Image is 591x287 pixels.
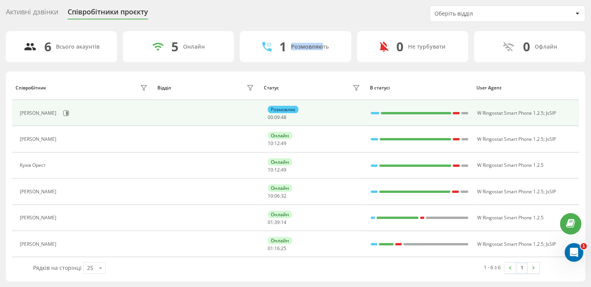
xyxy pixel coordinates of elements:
div: Кузів Орест [20,163,48,168]
span: W Ringostat Smart Phone 1.2.5 [477,136,543,142]
span: W Ringostat Smart Phone 1.2.5 [477,110,543,116]
span: 01 [268,219,273,226]
div: : : [268,167,286,173]
div: Розмовляє [268,106,298,113]
span: 25 [281,245,286,252]
div: Онлайн [268,132,292,139]
div: 25 [87,264,93,272]
div: Онлайн [268,158,292,166]
span: 39 [274,219,280,226]
span: W Ringostat Smart Phone 1.2.5 [477,188,543,195]
a: 1 [516,262,528,273]
span: W Ringostat Smart Phone 1.2.5 [477,162,543,168]
div: 5 [171,39,178,54]
iframe: Intercom live chat [565,243,583,262]
div: Оберіть відділ [434,10,527,17]
div: Онлайн [183,44,205,50]
div: [PERSON_NAME] [20,241,58,247]
div: : : [268,246,286,251]
div: 6 [44,39,51,54]
span: W Ringostat Smart Phone 1.2.5 [477,214,543,221]
div: Онлайн [268,184,292,192]
span: 06 [274,192,280,199]
span: JsSIP [546,136,556,142]
span: 1 [581,243,587,249]
span: 49 [281,166,286,173]
span: 00 [268,114,273,121]
div: Статус [264,85,279,91]
div: Всього акаунтів [56,44,99,50]
span: 10 [268,140,273,147]
span: JsSIP [546,241,556,247]
div: [PERSON_NAME] [20,189,58,194]
span: 12 [274,140,280,147]
span: 10 [268,192,273,199]
div: 0 [396,39,403,54]
span: 48 [281,114,286,121]
div: Не турбувати [408,44,446,50]
div: : : [268,115,286,120]
div: Онлайн [268,211,292,218]
div: 0 [523,39,530,54]
span: JsSIP [546,110,556,116]
div: : : [268,141,286,146]
div: Онлайн [268,237,292,244]
div: Відділ [157,85,171,91]
div: Офлайн [534,44,557,50]
div: 1 - 6 з 6 [484,263,500,271]
span: JsSIP [546,188,556,195]
div: В статусі [370,85,469,91]
div: [PERSON_NAME] [20,215,58,220]
div: : : [268,193,286,199]
span: 16 [274,245,280,252]
div: Співробітник [16,85,46,91]
div: [PERSON_NAME] [20,110,58,116]
div: 1 [279,39,286,54]
div: Розмовляють [291,44,329,50]
span: Рядків на сторінці [33,264,82,271]
span: 09 [274,114,280,121]
div: : : [268,220,286,225]
span: 01 [268,245,273,252]
span: 32 [281,192,286,199]
div: [PERSON_NAME] [20,136,58,142]
span: 10 [268,166,273,173]
div: User Agent [476,85,575,91]
span: 49 [281,140,286,147]
span: 12 [274,166,280,173]
div: Активні дзвінки [6,8,58,20]
span: W Ringostat Smart Phone 1.2.5 [477,241,543,247]
div: Співробітники проєкту [68,8,148,20]
span: 14 [281,219,286,226]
